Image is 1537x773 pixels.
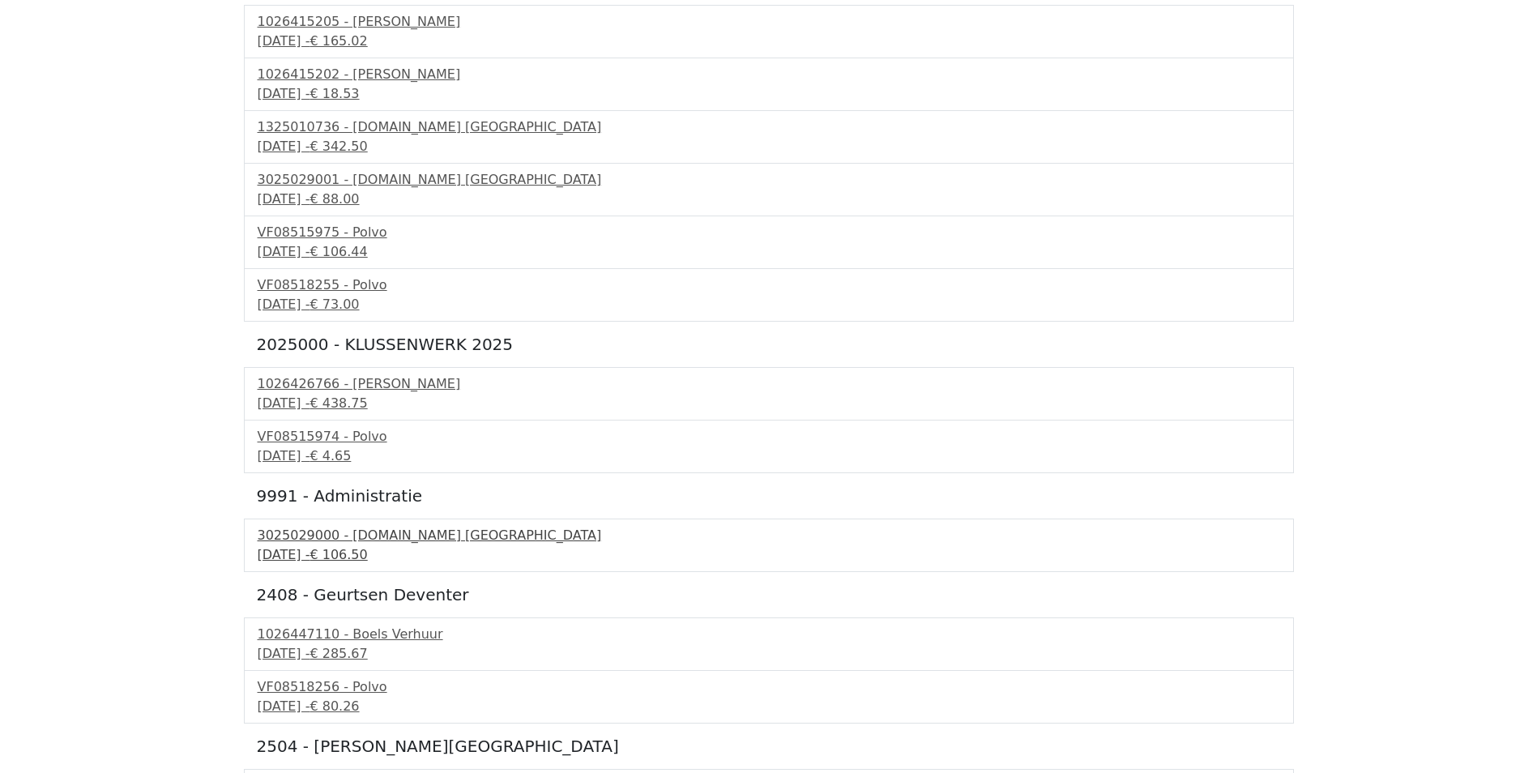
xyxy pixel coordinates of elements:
h5: 2408 - Geurtsen Deventer [257,585,1281,604]
div: 1026426766 - [PERSON_NAME] [258,374,1280,394]
div: 1026415202 - [PERSON_NAME] [258,65,1280,84]
div: [DATE] - [258,545,1280,565]
span: € 106.50 [310,547,367,562]
span: € 342.50 [310,139,367,154]
span: € 106.44 [310,244,367,259]
div: 1026415205 - [PERSON_NAME] [258,12,1280,32]
div: 1325010736 - [DOMAIN_NAME] [GEOGRAPHIC_DATA] [258,117,1280,137]
div: [DATE] - [258,32,1280,51]
a: 1026415202 - [PERSON_NAME][DATE] -€ 18.53 [258,65,1280,104]
h5: 9991 - Administratie [257,486,1281,506]
a: VF08515975 - Polvo[DATE] -€ 106.44 [258,223,1280,262]
a: 3025029000 - [DOMAIN_NAME] [GEOGRAPHIC_DATA][DATE] -€ 106.50 [258,526,1280,565]
div: VF08518255 - Polvo [258,275,1280,295]
span: € 438.75 [310,395,367,411]
div: 1026447110 - Boels Verhuur [258,625,1280,644]
a: 1026415205 - [PERSON_NAME][DATE] -€ 165.02 [258,12,1280,51]
div: VF08515974 - Polvo [258,427,1280,446]
div: 3025029000 - [DOMAIN_NAME] [GEOGRAPHIC_DATA] [258,526,1280,545]
span: € 4.65 [310,448,351,463]
span: € 18.53 [310,86,359,101]
div: 3025029001 - [DOMAIN_NAME] [GEOGRAPHIC_DATA] [258,170,1280,190]
h5: 2504 - [PERSON_NAME][GEOGRAPHIC_DATA] [257,737,1281,756]
div: [DATE] - [258,84,1280,104]
span: € 88.00 [310,191,359,207]
div: [DATE] - [258,295,1280,314]
div: [DATE] - [258,394,1280,413]
div: [DATE] - [258,137,1280,156]
div: [DATE] - [258,644,1280,664]
div: [DATE] - [258,190,1280,209]
a: VF08515974 - Polvo[DATE] -€ 4.65 [258,427,1280,466]
a: 1026447110 - Boels Verhuur[DATE] -€ 285.67 [258,625,1280,664]
a: 3025029001 - [DOMAIN_NAME] [GEOGRAPHIC_DATA][DATE] -€ 88.00 [258,170,1280,209]
span: € 285.67 [310,646,367,661]
span: € 165.02 [310,33,367,49]
a: 1026426766 - [PERSON_NAME][DATE] -€ 438.75 [258,374,1280,413]
a: 1325010736 - [DOMAIN_NAME] [GEOGRAPHIC_DATA][DATE] -€ 342.50 [258,117,1280,156]
div: VF08518256 - Polvo [258,677,1280,697]
a: VF08518255 - Polvo[DATE] -€ 73.00 [258,275,1280,314]
span: € 80.26 [310,698,359,714]
div: [DATE] - [258,446,1280,466]
div: [DATE] - [258,697,1280,716]
div: [DATE] - [258,242,1280,262]
div: VF08515975 - Polvo [258,223,1280,242]
a: VF08518256 - Polvo[DATE] -€ 80.26 [258,677,1280,716]
span: € 73.00 [310,297,359,312]
h5: 2025000 - KLUSSENWERK 2025 [257,335,1281,354]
